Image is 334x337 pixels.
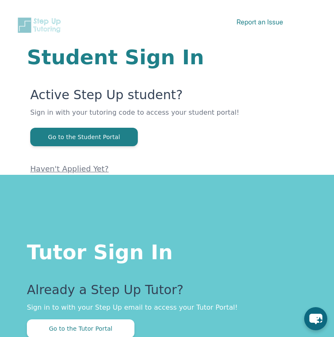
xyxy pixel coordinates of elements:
p: Sign in to with your Step Up email to access your Tutor Portal! [27,303,307,313]
a: Go to the Tutor Portal [27,324,134,332]
a: Report an Issue [237,18,283,26]
button: chat-button [304,307,327,330]
p: Active Step Up student? [30,87,307,108]
h1: Tutor Sign In [27,239,307,262]
p: Sign in with your tutoring code to access your student portal! [30,108,307,128]
p: Already a Step Up Tutor? [27,282,307,303]
a: Haven't Applied Yet? [30,164,109,173]
a: Go to the Student Portal [30,133,138,141]
img: Step Up Tutoring horizontal logo [17,17,64,34]
h1: Student Sign In [27,47,307,67]
button: Go to the Student Portal [30,128,138,146]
